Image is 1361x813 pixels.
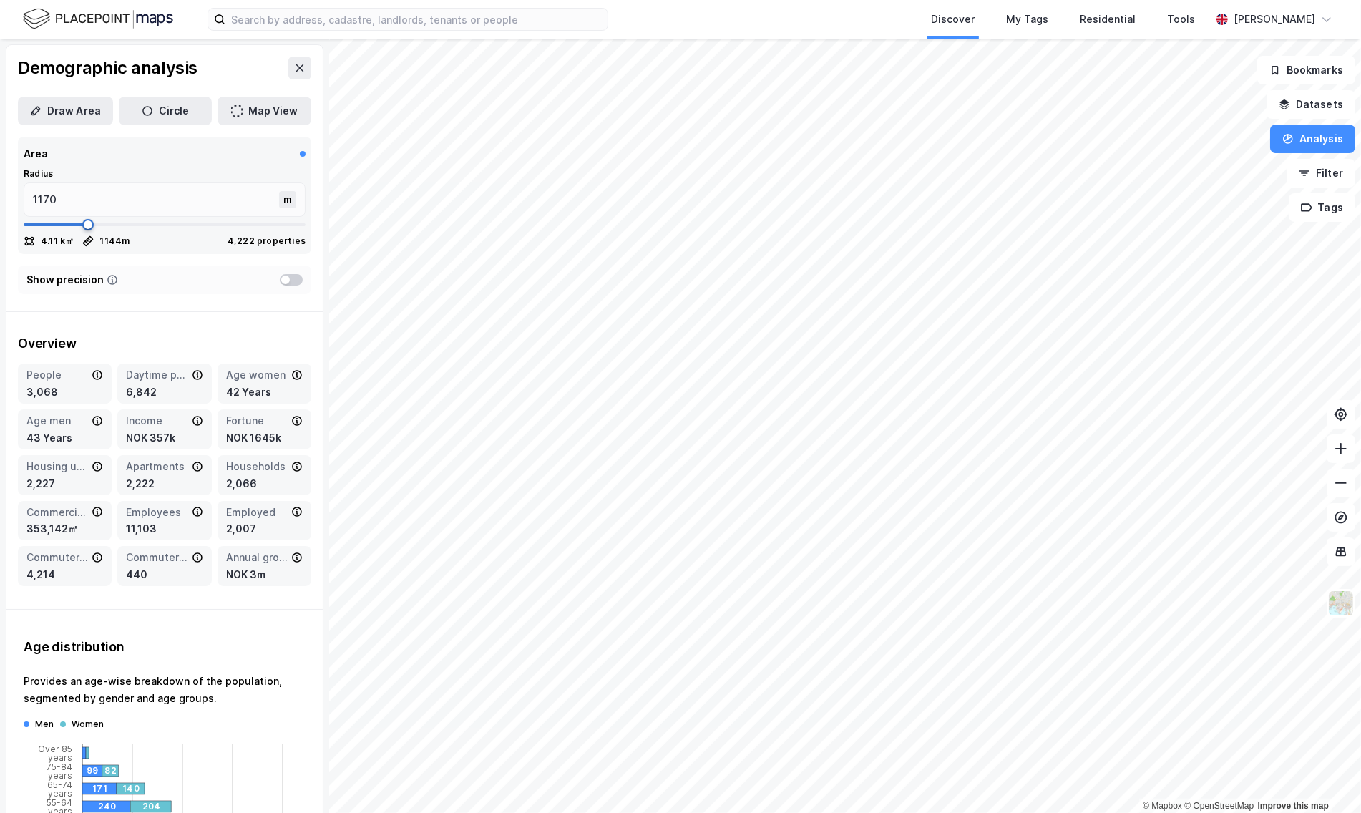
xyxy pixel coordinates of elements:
div: [PERSON_NAME] [1234,11,1315,28]
button: Map View [218,97,311,125]
div: Overview [18,335,311,352]
tspan: Over 85 [38,744,72,754]
div: Area [24,145,48,162]
div: Residential [1080,11,1136,28]
div: 6,842 [126,384,203,401]
div: Demographic analysis [18,57,197,79]
div: 2,007 [226,520,303,537]
div: m [279,191,296,208]
div: Fortune [226,412,288,429]
div: Employees [126,504,188,521]
div: Discover [931,11,975,28]
a: Improve this map [1258,801,1329,811]
div: NOK 357k [126,429,203,447]
tspan: years [48,770,72,781]
div: Commuters (In) [26,549,89,566]
tspan: years [48,788,72,799]
div: Provides an age-wise breakdown of the population, segmented by gender and age groups. [24,673,306,707]
button: Datasets [1267,90,1355,119]
div: Income [126,412,188,429]
img: logo.f888ab2527a4732fd821a326f86c7f29.svg [23,6,173,31]
div: Annual grocery consumption [226,549,288,566]
div: 4,222 properties [228,235,306,247]
div: 82 [104,765,121,777]
div: People [26,366,89,384]
img: Z [1327,590,1355,617]
div: 240 [98,801,146,812]
div: Apartments [126,458,188,475]
div: 99 [87,765,107,777]
div: Employed [226,504,288,521]
button: Draw Area [18,97,113,125]
button: Bookmarks [1257,56,1355,84]
div: 353,142㎡ [26,520,103,537]
div: NOK 3m [226,566,303,583]
tspan: 75-84 [47,761,72,772]
div: 3,068 [26,384,103,401]
div: Commuters (Out) [126,549,188,566]
div: 440 [126,566,203,583]
div: 140 [122,783,150,794]
input: Search by address, cadastre, landlords, tenants or people [225,9,608,30]
div: 1144 m [99,235,130,247]
div: My Tags [1006,11,1048,28]
div: Daytime population [126,366,188,384]
div: 11,103 [126,520,203,537]
div: Age distribution [24,638,306,656]
div: 42 Years [226,384,303,401]
div: 4,214 [26,566,103,583]
div: Show precision [26,271,104,288]
div: 4.11 k㎡ [41,235,74,247]
div: 2,066 [226,475,303,492]
button: Analysis [1270,125,1355,153]
div: Tools [1167,11,1195,28]
div: Radius [24,168,306,180]
tspan: 55-64 [47,797,72,808]
button: Filter [1287,159,1355,188]
button: Circle [119,97,213,125]
div: Women [72,719,104,730]
div: 2,227 [26,475,103,492]
div: 204 [142,801,183,812]
tspan: 65-74 [47,779,72,790]
input: m [24,183,282,216]
tspan: years [48,752,72,763]
div: 2,222 [126,475,203,492]
iframe: Chat Widget [1289,744,1361,813]
div: NOK 1645k [226,429,303,447]
div: Age men [26,412,89,429]
a: Mapbox [1143,801,1182,811]
div: 43 Years [26,429,103,447]
button: Tags [1289,193,1355,222]
a: OpenStreetMap [1184,801,1254,811]
div: 171 [92,783,127,794]
div: Housing units [26,458,89,475]
div: Households [226,458,288,475]
div: Age women [226,366,288,384]
div: Men [35,719,54,730]
div: Commercial sqm [26,504,89,521]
